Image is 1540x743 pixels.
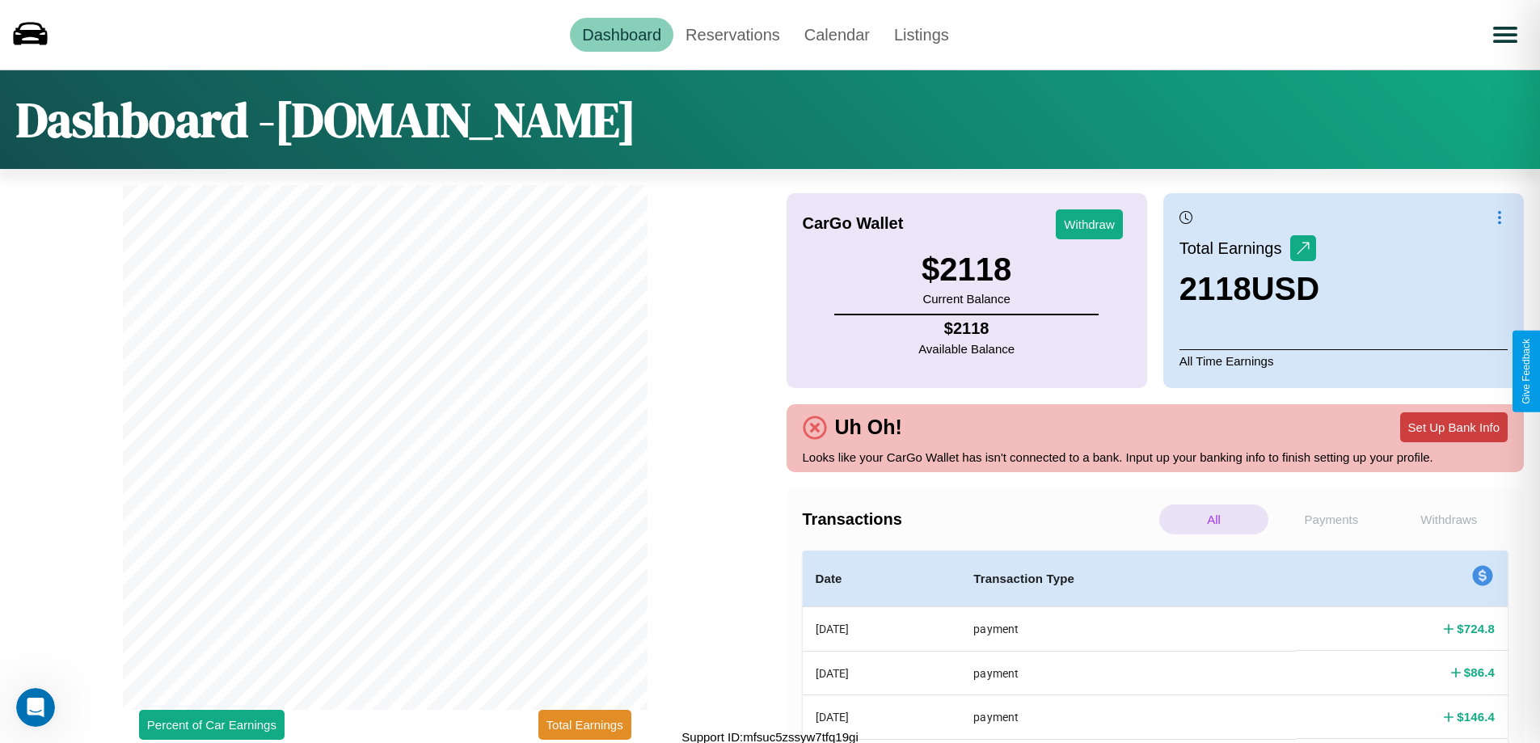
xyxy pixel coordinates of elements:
a: Reservations [673,18,792,52]
th: payment [960,607,1296,652]
h4: $ 86.4 [1464,664,1495,681]
h4: $ 2118 [918,319,1015,338]
p: Total Earnings [1179,234,1290,263]
h4: $ 146.4 [1457,708,1495,725]
th: [DATE] [803,651,961,694]
button: Set Up Bank Info [1400,412,1508,442]
button: Withdraw [1056,209,1123,239]
a: Calendar [792,18,882,52]
a: Dashboard [570,18,673,52]
p: All Time Earnings [1179,349,1508,372]
p: Available Balance [918,338,1015,360]
button: Percent of Car Earnings [139,710,285,740]
p: Current Balance [922,288,1011,310]
h3: $ 2118 [922,251,1011,288]
h4: Transaction Type [973,569,1283,589]
th: payment [960,695,1296,739]
iframe: Intercom live chat [16,688,55,727]
p: Withdraws [1394,504,1504,534]
h4: Transactions [803,510,1155,529]
h1: Dashboard - [DOMAIN_NAME] [16,87,636,153]
th: payment [960,651,1296,694]
p: Looks like your CarGo Wallet has isn't connected to a bank. Input up your banking info to finish ... [803,446,1508,468]
button: Total Earnings [538,710,631,740]
th: [DATE] [803,695,961,739]
p: Payments [1276,504,1386,534]
div: Give Feedback [1521,339,1532,404]
h4: CarGo Wallet [803,214,904,233]
p: All [1159,504,1268,534]
h4: Date [816,569,948,589]
h3: 2118 USD [1179,271,1319,307]
h4: Uh Oh! [827,416,910,439]
button: Open menu [1483,12,1528,57]
h4: $ 724.8 [1457,620,1495,637]
a: Listings [882,18,961,52]
th: [DATE] [803,607,961,652]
